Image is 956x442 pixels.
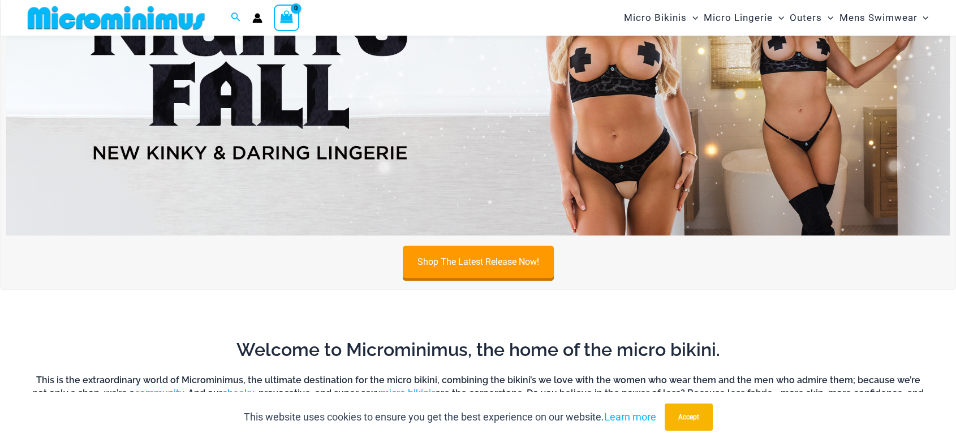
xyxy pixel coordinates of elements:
h2: Welcome to Microminimus, the home of the micro bikini. [31,338,925,362]
button: Accept [665,404,713,431]
nav: Site Navigation [619,2,933,34]
span: Micro Bikinis [624,3,687,32]
a: OutersMenu ToggleMenu Toggle [787,3,836,32]
span: Menu Toggle [687,3,698,32]
img: MM SHOP LOGO FLAT [23,5,209,31]
span: Menu Toggle [917,3,928,32]
span: Mens Swimwear [839,3,917,32]
a: Micro BikinisMenu ToggleMenu Toggle [621,3,701,32]
span: Micro Lingerie [704,3,773,32]
p: This website uses cookies to ensure you get the best experience on our website. [244,409,656,426]
a: Learn more [604,411,656,423]
a: Search icon link [231,11,241,25]
a: Account icon link [252,13,262,23]
a: cheeky [222,388,254,398]
h6: This is the extraordinary world of Microminimus, the ultimate destination for the micro bikini, c... [31,374,925,412]
a: View Shopping Cart, empty [274,5,300,31]
span: Menu Toggle [822,3,833,32]
a: Shop The Latest Release Now! [403,246,554,278]
a: Micro LingerieMenu ToggleMenu Toggle [701,3,787,32]
a: micro bikinis [381,388,436,398]
a: community [135,388,184,398]
span: Outers [790,3,822,32]
span: Menu Toggle [773,3,784,32]
a: Mens SwimwearMenu ToggleMenu Toggle [836,3,931,32]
